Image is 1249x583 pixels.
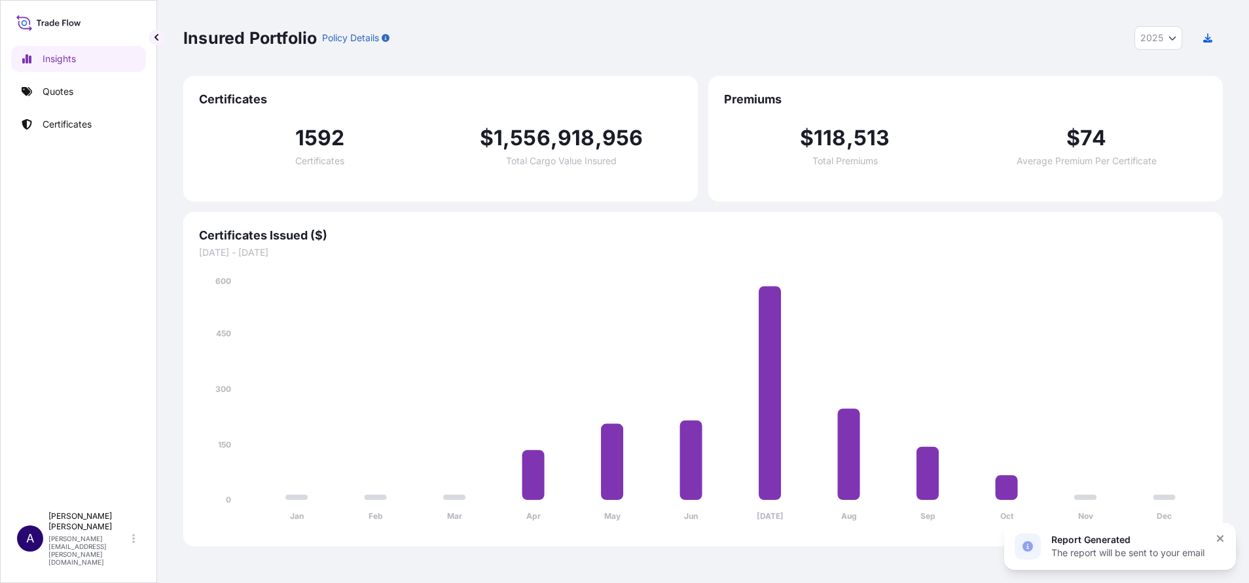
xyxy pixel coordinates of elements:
[43,118,92,131] p: Certificates
[48,535,130,566] p: [PERSON_NAME][EMAIL_ADDRESS][PERSON_NAME][DOMAIN_NAME]
[846,128,854,149] span: ,
[684,511,698,521] tspan: Jun
[604,511,621,521] tspan: May
[216,328,231,338] tspan: 450
[290,511,304,521] tspan: Jan
[494,128,503,149] span: 1
[814,128,846,149] span: 118
[1157,511,1172,521] tspan: Dec
[602,128,643,149] span: 956
[1140,31,1163,44] span: 2025
[506,156,617,166] span: Total Cargo Value Insured
[1078,511,1094,521] tspan: Nov
[48,511,130,532] p: [PERSON_NAME] [PERSON_NAME]
[218,440,231,450] tspan: 150
[1134,26,1182,50] button: Year Selector
[322,31,379,44] p: Policy Details
[11,79,146,105] a: Quotes
[215,276,231,286] tspan: 600
[183,27,317,48] p: Insured Portfolio
[199,92,682,107] span: Certificates
[480,128,494,149] span: $
[226,495,231,504] tspan: 0
[26,532,34,545] span: A
[43,52,76,65] p: Insights
[199,228,1207,243] span: Certificates Issued ($)
[295,128,345,149] span: 1592
[812,156,878,166] span: Total Premiums
[510,128,551,149] span: 556
[295,156,344,166] span: Certificates
[757,511,784,521] tspan: [DATE]
[43,85,73,98] p: Quotes
[447,511,462,521] tspan: Mar
[1004,523,1236,570] div: 1 notification.
[558,128,595,149] span: 918
[11,46,146,72] a: Insights
[1051,546,1204,559] div: The report will be sent to your email
[199,246,1207,259] span: [DATE] - [DATE]
[369,511,383,521] tspan: Feb
[1051,533,1204,546] div: Report Generated
[11,111,146,137] a: Certificates
[800,128,814,149] span: $
[724,92,1207,107] span: Premiums
[1000,511,1014,521] tspan: Oct
[595,128,602,149] span: ,
[854,128,890,149] span: 513
[1017,156,1157,166] span: Average Premium Per Certificate
[1066,128,1080,149] span: $
[215,384,231,394] tspan: 300
[526,511,541,521] tspan: Apr
[1080,128,1106,149] span: 74
[841,511,857,521] tspan: Aug
[503,128,510,149] span: ,
[551,128,558,149] span: ,
[920,511,935,521] tspan: Sep
[1215,533,1225,544] button: Close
